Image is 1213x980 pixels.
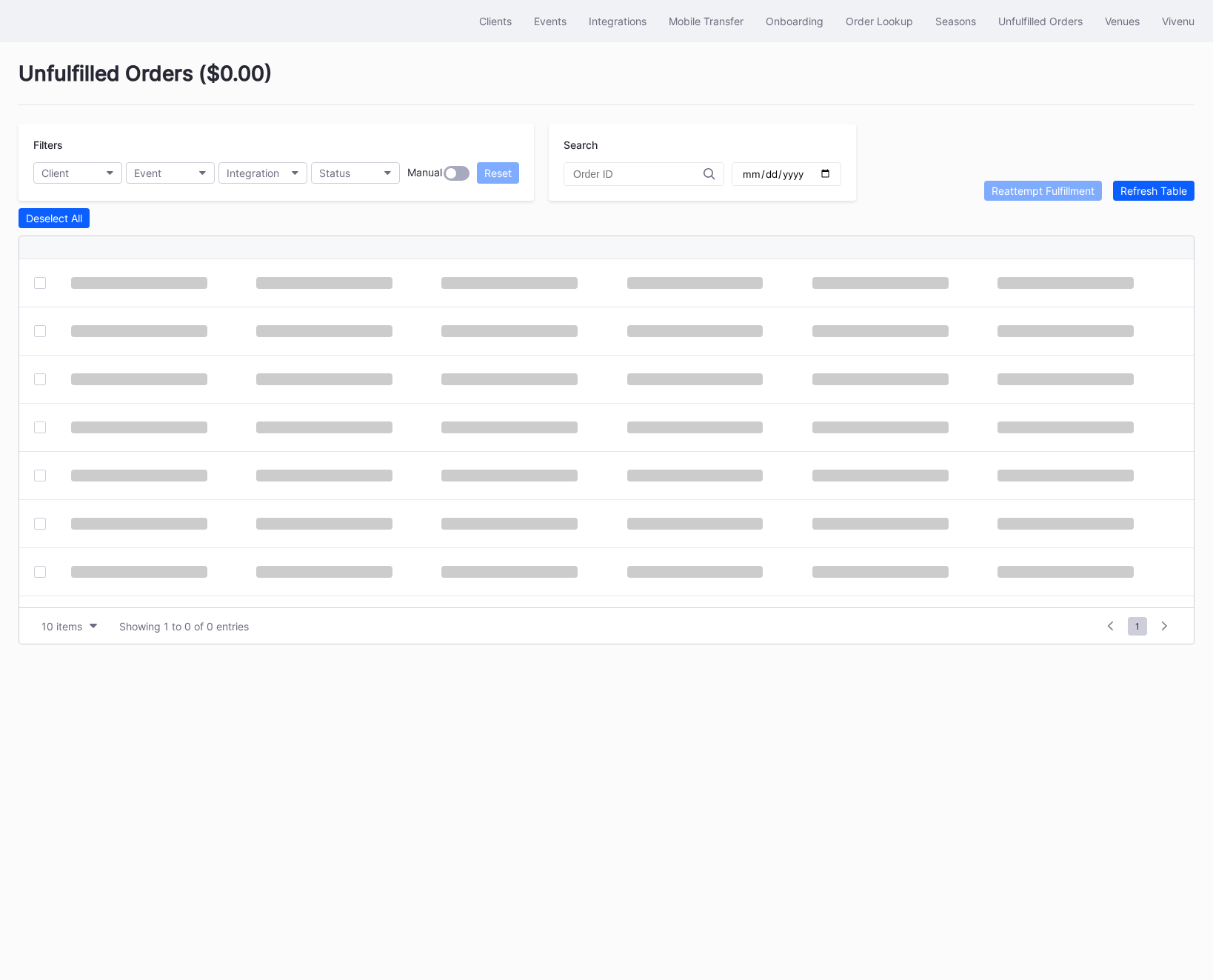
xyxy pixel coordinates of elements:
div: Clients [479,15,512,27]
button: Refresh Table [1113,181,1194,201]
button: Deselect All [19,208,90,228]
button: Mobile Transfer [658,7,755,35]
button: Events [523,7,578,35]
button: Seasons [924,7,987,35]
div: Manual [407,166,442,181]
div: Showing 1 to 0 of 0 entries [119,620,249,633]
button: Integration [218,162,307,184]
button: Event [126,162,215,184]
button: Unfulfilled Orders [987,7,1094,35]
div: Venues [1105,15,1140,27]
button: Vivenu [1151,7,1206,35]
div: Event [134,167,161,179]
div: Search [564,139,841,151]
div: Refresh Table [1120,184,1187,197]
button: Reattempt Fulfillment [984,181,1102,201]
div: Unfulfilled Orders ( $0.00 ) [19,61,1194,105]
div: Order Lookup [846,15,913,27]
div: Filters [33,139,519,151]
div: Seasons [935,15,976,27]
button: Integrations [578,7,658,35]
div: Vivenu [1162,15,1194,27]
button: Venues [1094,7,1151,35]
button: Status [311,162,400,184]
div: Integration [227,167,279,179]
div: Onboarding [766,15,823,27]
div: Reattempt Fulfillment [992,184,1095,197]
div: Client [41,167,69,179]
span: 1 [1128,617,1147,636]
input: Order ID [573,168,704,180]
div: Reset [484,167,512,179]
button: Client [33,162,122,184]
button: Order Lookup [835,7,924,35]
div: Status [319,167,350,179]
button: Onboarding [755,7,835,35]
div: Mobile Transfer [669,15,743,27]
button: Reset [477,162,519,184]
button: 10 items [34,616,104,636]
div: Events [534,15,567,27]
div: Unfulfilled Orders [998,15,1083,27]
div: Deselect All [26,212,82,224]
button: Clients [468,7,523,35]
div: 10 items [41,620,82,633]
div: Integrations [589,15,646,27]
